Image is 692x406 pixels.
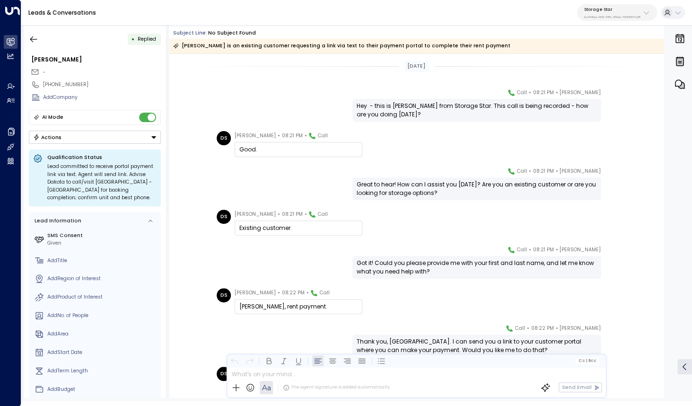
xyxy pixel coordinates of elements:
[577,4,657,21] button: Storage Starbc340fee-f559-48fc-84eb-70f3f6817ad8
[404,61,429,71] div: [DATE]
[517,245,527,255] span: Call
[357,337,596,354] div: Thank you, [GEOGRAPHIC_DATA]. I can send you a link to your customer portal where you can make yo...
[47,232,158,239] label: SMS Consent
[31,55,161,64] div: [PERSON_NAME]
[47,154,157,161] p: Qualification Status
[318,131,328,141] span: Call
[32,217,81,225] div: Lead Information
[47,349,158,356] div: AddStart Date
[604,167,619,181] img: 120_headshot.jpg
[304,131,307,141] span: •
[43,81,161,88] div: [PHONE_NUMBER]
[555,324,558,333] span: •
[229,355,241,366] button: Undo
[47,386,158,393] div: AddBudget
[278,210,280,219] span: •
[576,357,599,364] button: Cc|Bcc
[515,324,525,333] span: Call
[28,9,96,17] a: Leads & Conversations
[283,384,390,391] div: The agent signature is added automatically
[173,29,207,36] span: Subject Line:
[244,355,255,366] button: Redo
[533,88,553,97] span: 08:21 PM
[555,88,558,97] span: •
[33,134,62,141] div: Actions
[560,88,601,97] span: [PERSON_NAME]
[517,167,527,176] span: Call
[517,88,527,97] span: Call
[357,102,596,119] div: Hey - this is [PERSON_NAME] from Storage Star. This call is being recorded - how are you doing [D...
[533,245,553,255] span: 08:21 PM
[217,367,231,381] div: DS
[555,245,558,255] span: •
[235,210,276,219] span: [PERSON_NAME]
[47,239,158,247] div: Given
[604,88,619,102] img: 120_headshot.jpg
[208,29,256,37] div: No subject found
[357,259,596,276] div: Got it! Could you please provide me with your first and last name, and let me know what you need ...
[235,131,276,141] span: [PERSON_NAME]
[282,131,303,141] span: 08:21 PM
[278,288,280,298] span: •
[304,210,307,219] span: •
[560,167,601,176] span: [PERSON_NAME]
[217,288,231,302] div: DS
[604,324,619,338] img: 120_headshot.jpg
[47,293,158,301] div: AddProduct of Interest
[43,94,161,101] div: AddCompany
[529,245,531,255] span: •
[47,163,157,202] div: Lead committed to receive portal payment link via text. Agent will send link. Advise Dakota to ca...
[47,257,158,265] div: AddTitle
[604,245,619,259] img: 120_headshot.jpg
[527,324,529,333] span: •
[217,210,231,224] div: DS
[282,210,303,219] span: 08:21 PM
[239,145,358,154] div: Good.
[138,35,156,43] span: Replied
[320,288,330,298] span: Call
[586,358,587,363] span: |
[584,7,640,12] p: Storage Star
[173,41,510,51] div: [PERSON_NAME] is an existing customer requesting a link via text to their payment portal to compl...
[555,167,558,176] span: •
[533,167,553,176] span: 08:21 PM
[318,210,328,219] span: Call
[47,330,158,338] div: AddArea
[239,224,358,232] div: Existing customer.
[47,275,158,282] div: AddRegion of Interest
[278,131,280,141] span: •
[47,367,158,375] div: AddTerm Length
[29,131,161,144] div: Button group with a nested menu
[531,324,553,333] span: 08:22 PM
[42,113,63,122] div: AI Mode
[239,302,358,311] div: [PERSON_NAME], rent payment.
[29,131,161,144] button: Actions
[217,131,231,145] div: DS
[47,312,158,319] div: AddNo. of People
[578,358,596,363] span: Cc Bcc
[560,245,601,255] span: [PERSON_NAME]
[529,88,531,97] span: •
[584,15,640,19] p: bc340fee-f559-48fc-84eb-70f3f6817ad8
[43,69,45,76] span: -
[529,167,531,176] span: •
[235,288,276,298] span: [PERSON_NAME]
[357,180,596,197] div: Great to hear! How can I assist you [DATE]? Are you an existing customer or are you looking for s...
[282,288,305,298] span: 08:22 PM
[131,33,135,45] div: •
[306,288,308,298] span: •
[560,324,601,333] span: [PERSON_NAME]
